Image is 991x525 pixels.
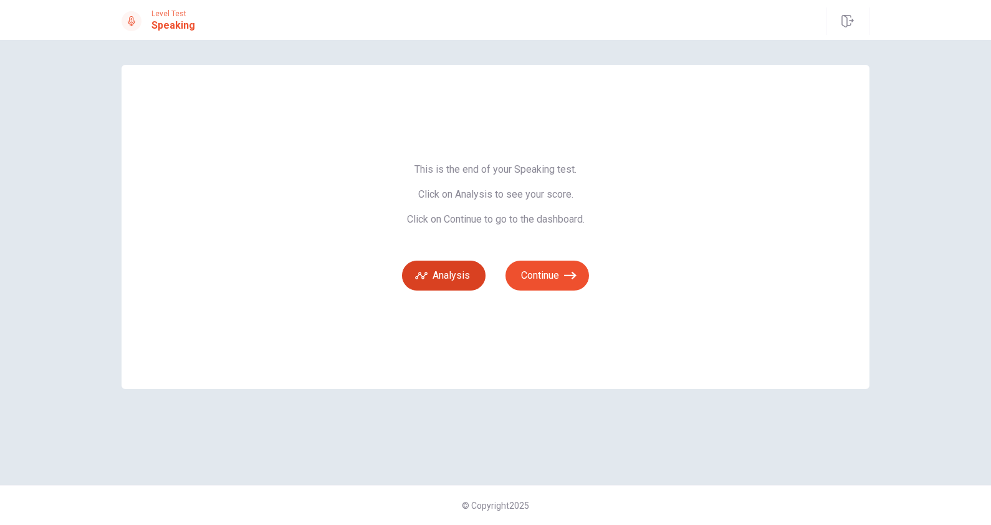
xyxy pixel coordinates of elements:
[151,9,195,18] span: Level Test
[151,18,195,33] h1: Speaking
[505,261,589,291] button: Continue
[462,501,529,511] span: © Copyright 2025
[402,261,486,291] button: Analysis
[402,163,589,226] span: This is the end of your Speaking test. Click on Analysis to see your score. Click on Continue to ...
